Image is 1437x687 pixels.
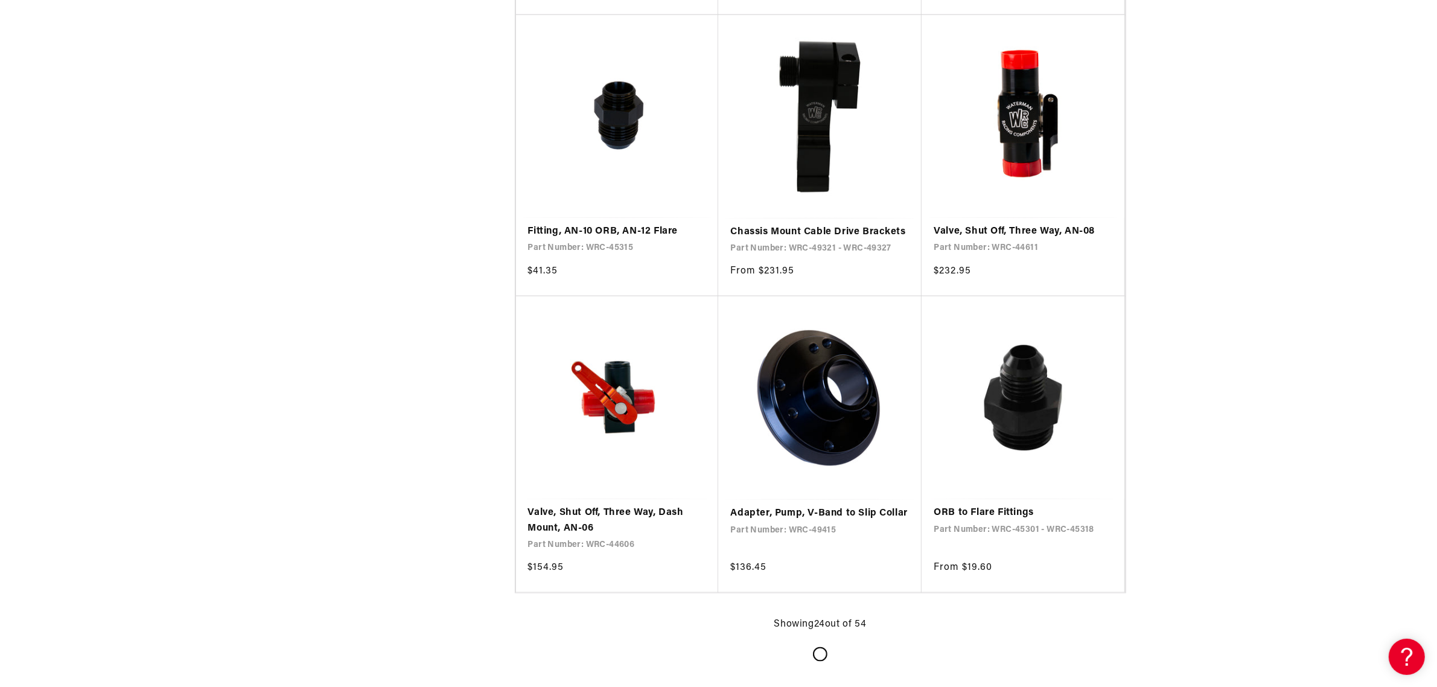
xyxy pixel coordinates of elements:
[528,224,707,240] a: Fitting, AN-10 ORB, AN-12 Flare
[528,505,707,536] a: Valve, Shut Off, Three Way, Dash Mount, AN-06
[934,505,1112,521] a: ORB to Flare Fittings
[774,617,867,633] p: Showing out of 54
[730,506,910,522] a: Adapter, Pump, V-Band to Slip Collar
[934,224,1112,240] a: Valve, Shut Off, Three Way, AN-08
[730,225,910,240] a: Chassis Mount Cable Drive Brackets
[814,619,825,629] span: 24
